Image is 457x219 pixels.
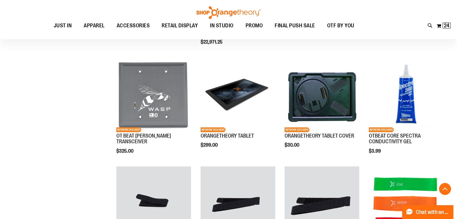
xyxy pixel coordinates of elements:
a: OT BEAT [PERSON_NAME] TRANSCEIVER [116,133,171,145]
span: ACCESSORIES [117,19,150,32]
a: OTF BY YOU [321,19,360,33]
a: ORANGETHEORY TABLET [201,133,254,139]
a: Product image for OT BEAT POE TRANSCEIVERNETWORK EXCLUSIVE [116,57,191,133]
a: OTBEAT CORE SPECTRA CONDUCTIVITY GEL [369,133,421,145]
img: Product image for ORANGETHEORY TABLET [201,57,275,132]
span: Chat with an Expert [416,209,450,215]
a: Product image for ORANGETHEORY TABLET COVERNETWORK EXCLUSIVE [285,57,359,133]
a: IN STUDIO [204,19,240,32]
span: $3.99 [369,148,382,154]
img: Product image for ORANGETHEORY TABLET COVER [285,57,359,132]
span: OTF BY YOU [327,19,354,32]
a: PROMO [240,19,269,33]
a: OTBEAT CORE SPECTRA CONDUCTIVITY GELNETWORK EXCLUSIVE [369,57,444,133]
a: APPAREL [78,19,111,33]
span: PROMO [246,19,263,32]
a: Product image for ORANGETHEORY TABLETNETWORK EXCLUSIVE [201,57,275,133]
a: RETAIL DISPLAY [156,19,204,33]
div: product [366,54,447,169]
a: FINAL PUSH SALE [269,19,321,33]
span: NETWORK EXCLUSIVE [369,127,394,132]
span: NETWORK EXCLUSIVE [201,127,226,132]
span: IN STUDIO [210,19,234,32]
span: JUST IN [54,19,72,32]
a: ORANGETHEORY TABLET COVER [285,133,354,139]
span: $22,971.25 [201,39,223,45]
span: RETAIL DISPLAY [162,19,198,32]
div: product [282,54,362,163]
div: product [198,54,278,163]
img: Product image for OT BEAT POE TRANSCEIVER [116,57,191,132]
div: product [113,54,194,169]
img: OTBEAT CORE SPECTRA CONDUCTIVITY GEL [369,57,444,132]
span: 24 [444,23,450,29]
button: Chat with an Expert [402,205,454,219]
button: Back To Top [439,183,451,195]
a: ACCESSORIES [111,19,156,33]
span: NETWORK EXCLUSIVE [285,127,309,132]
span: NETWORK EXCLUSIVE [116,127,141,132]
span: FINAL PUSH SALE [275,19,315,32]
a: JUST IN [48,19,78,33]
span: $325.00 [116,148,134,154]
span: $299.00 [201,142,219,148]
span: APPAREL [84,19,105,32]
span: $30.00 [285,142,300,148]
img: Shop Orangetheory [196,6,261,19]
